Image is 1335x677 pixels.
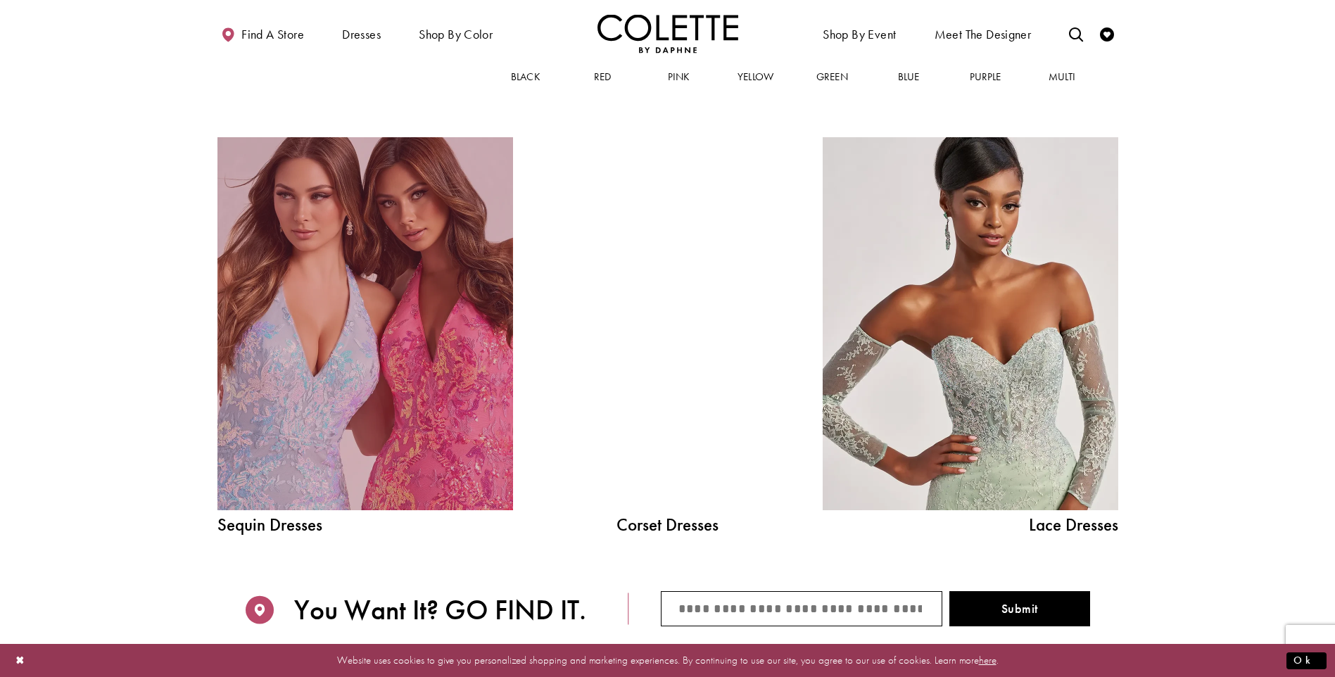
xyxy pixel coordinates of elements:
span: Green [816,70,847,84]
button: Submit Dialog [1286,652,1327,669]
span: Shop By Event [823,27,896,42]
a: Toggle search [1065,14,1087,53]
a: Check Wishlist [1096,14,1118,53]
a: here [979,653,996,667]
a: Find a store [217,14,308,53]
span: Find a store [241,27,304,42]
span: Red [594,70,611,84]
button: Close Dialog [8,648,32,673]
span: Yellow [738,70,773,84]
span: Purple [970,70,1001,84]
span: Shop by color [415,14,496,53]
span: Black [511,70,540,84]
span: You Want It? GO FIND IT. [294,594,586,626]
a: Sequin Dresses Related Link [217,137,513,510]
a: Meet the designer [931,14,1035,53]
a: Corset Dresses [562,516,773,533]
a: Visit Home Page [597,14,738,53]
span: Dresses [339,14,384,53]
span: Multi [1049,70,1075,84]
span: Pink [668,70,690,84]
span: Shop by color [419,27,493,42]
span: Blue [898,70,919,84]
p: Website uses cookies to give you personalized shopping and marketing experiences. By continuing t... [101,651,1234,670]
span: Shop By Event [819,14,899,53]
form: Store Finder Form [628,591,1118,626]
input: City/State/ZIP code [661,591,942,626]
span: Lace Dresses [823,516,1118,533]
img: Colette by Daphne [597,14,738,53]
button: Submit [949,591,1090,626]
a: Lace Dress Spring 2025 collection Related Link [823,137,1118,510]
span: Dresses [342,27,381,42]
span: Sequin Dresses [217,516,513,533]
span: Meet the designer [935,27,1032,42]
